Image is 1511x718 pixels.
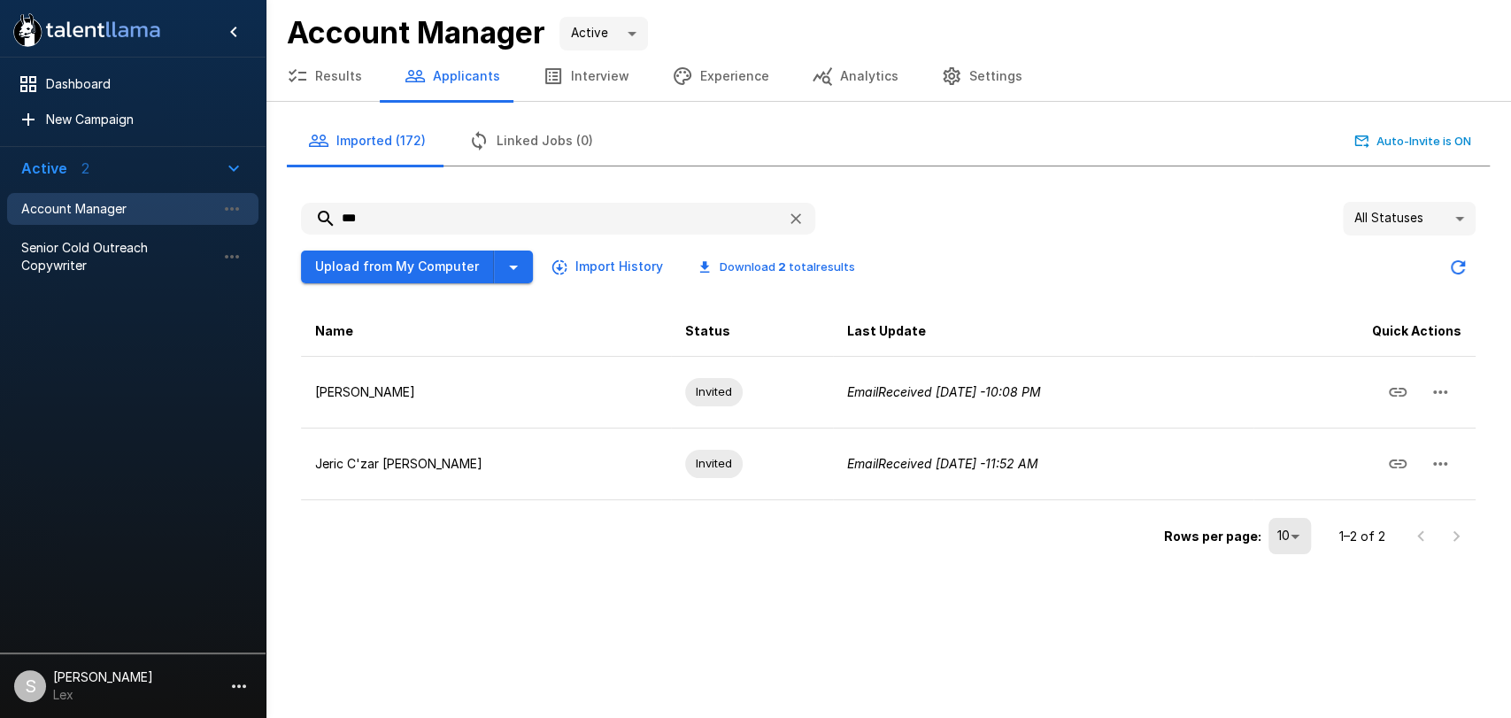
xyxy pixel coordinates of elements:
p: [PERSON_NAME] [315,383,657,401]
th: Last Update [833,306,1253,357]
button: Upload from My Computer [301,251,494,283]
b: 2 [778,259,786,274]
button: Analytics [790,51,920,101]
span: Copy Interview Link [1376,382,1419,398]
i: Email Received [DATE] - 11:52 AM [847,456,1038,471]
i: Email Received [DATE] - 10:08 PM [847,384,1041,399]
button: Applicants [383,51,521,101]
button: Updated Today - 10:08 PM [1440,250,1476,285]
th: Name [301,306,671,357]
p: Rows per page: [1164,528,1261,545]
div: All Statuses [1343,202,1476,235]
button: Imported (172) [287,116,447,166]
button: Download 2 totalresults [684,253,869,281]
button: Linked Jobs (0) [447,116,614,166]
button: Experience [651,51,790,101]
p: Jeric C'zar [PERSON_NAME] [315,455,657,473]
button: Interview [521,51,651,101]
th: Status [671,306,833,357]
button: Results [266,51,383,101]
th: Quick Actions [1253,306,1476,357]
div: Active [559,17,648,50]
div: 10 [1268,518,1311,553]
button: Import History [547,251,670,283]
b: Account Manager [287,14,545,50]
button: Auto-Invite is ON [1351,127,1476,155]
span: Invited [685,383,743,400]
button: Settings [920,51,1044,101]
span: Copy Interview Link [1376,454,1419,469]
p: 1–2 of 2 [1339,528,1385,545]
span: Invited [685,455,743,472]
